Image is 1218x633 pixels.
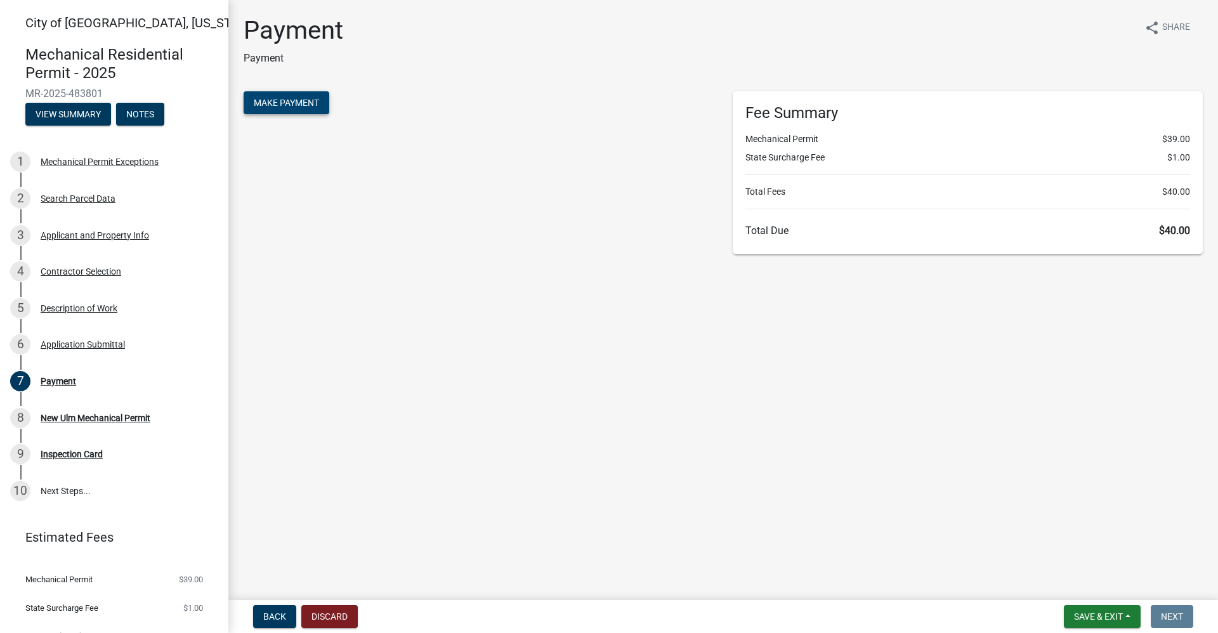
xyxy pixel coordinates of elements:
div: Inspection Card [41,450,103,459]
h6: Fee Summary [745,104,1190,122]
div: 3 [10,225,30,245]
div: 6 [10,334,30,355]
div: 8 [10,408,30,428]
div: Application Submittal [41,340,125,349]
div: New Ulm Mechanical Permit [41,414,150,422]
span: Mechanical Permit [25,575,93,584]
div: 4 [10,261,30,282]
div: Mechanical Permit Exceptions [41,157,159,166]
button: View Summary [25,103,111,126]
span: Save & Exit [1074,611,1123,622]
i: share [1144,20,1160,36]
span: $1.00 [183,604,203,612]
h6: Total Due [745,225,1190,237]
span: $1.00 [1167,151,1190,164]
div: Payment [41,377,76,386]
div: 2 [10,188,30,209]
div: Contractor Selection [41,267,121,276]
h4: Mechanical Residential Permit - 2025 [25,46,218,82]
span: $39.00 [1162,133,1190,146]
button: Discard [301,605,358,628]
div: Search Parcel Data [41,194,115,203]
wm-modal-confirm: Notes [116,110,164,120]
button: Make Payment [244,91,329,114]
li: Mechanical Permit [745,133,1190,146]
p: Payment [244,51,343,66]
li: Total Fees [745,185,1190,199]
button: Next [1151,605,1193,628]
button: shareShare [1134,15,1200,40]
button: Back [253,605,296,628]
div: Description of Work [41,304,117,313]
span: Next [1161,611,1183,622]
span: $40.00 [1159,225,1190,237]
span: Share [1162,20,1190,36]
span: MR-2025-483801 [25,88,203,100]
div: 1 [10,152,30,172]
a: Estimated Fees [10,525,208,550]
span: Back [263,611,286,622]
span: City of [GEOGRAPHIC_DATA], [US_STATE] [25,15,256,30]
wm-modal-confirm: Summary [25,110,111,120]
span: State Surcharge Fee [25,604,98,612]
span: Make Payment [254,98,319,108]
button: Save & Exit [1064,605,1141,628]
li: State Surcharge Fee [745,151,1190,164]
div: 5 [10,298,30,318]
div: 9 [10,444,30,464]
button: Notes [116,103,164,126]
div: 10 [10,481,30,501]
h1: Payment [244,15,343,46]
div: Applicant and Property Info [41,231,149,240]
div: 7 [10,371,30,391]
span: $39.00 [179,575,203,584]
span: $40.00 [1162,185,1190,199]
